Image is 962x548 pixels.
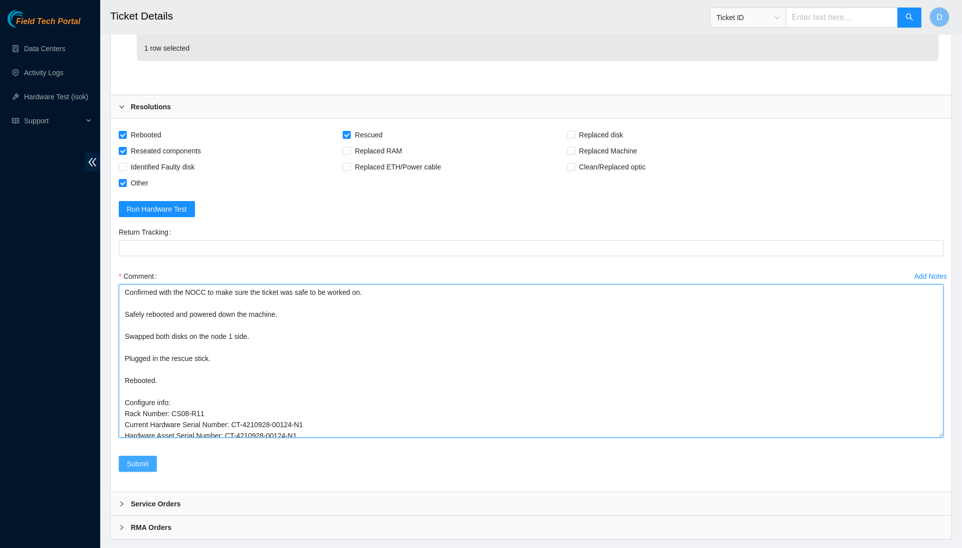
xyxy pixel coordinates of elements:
[127,175,152,191] span: Other
[914,273,947,280] div: Add Notes
[575,159,650,175] span: Clean/Replaced optic
[24,45,65,53] a: Data Centers
[127,159,199,175] span: Identified Faulty disk
[119,268,161,284] label: Comment
[127,127,165,143] span: Rebooted
[24,69,64,77] a: Activity Logs
[575,127,627,143] span: Replaced disk
[111,492,951,515] div: Service Orders
[351,143,406,159] span: Replaced RAM
[119,524,125,530] span: right
[119,201,195,217] button: Run Hardware Test
[119,104,125,110] span: right
[905,13,913,23] span: search
[16,17,80,27] span: Field Tech Portal
[12,117,19,124] span: read
[131,522,171,533] b: RMA Orders
[127,458,149,469] span: Submit
[914,268,947,284] button: Add Notes
[716,10,780,25] span: Ticket ID
[351,159,445,175] span: Replaced ETH/Power cable
[24,93,88,101] a: Hardware Test (isok)
[85,153,100,171] span: double-left
[897,8,921,28] button: search
[119,456,157,472] button: Submit
[936,11,942,24] span: D
[929,7,949,27] button: D
[119,240,943,256] input: Return Tracking
[8,18,80,31] a: Akamai TechnologiesField Tech Portal
[127,143,205,159] span: Reseated components
[786,8,898,28] input: Enter text here...
[127,204,187,215] span: Run Hardware Test
[8,10,51,28] img: Akamai Technologies
[119,284,943,438] textarea: Comment
[119,501,125,507] span: right
[575,143,641,159] span: Replaced Machine
[131,498,181,509] b: Service Orders
[119,224,175,240] label: Return Tracking
[24,111,83,131] span: Support
[111,95,951,118] div: Resolutions
[111,516,951,539] div: RMA Orders
[351,127,386,143] span: Rescued
[131,101,171,112] b: Resolutions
